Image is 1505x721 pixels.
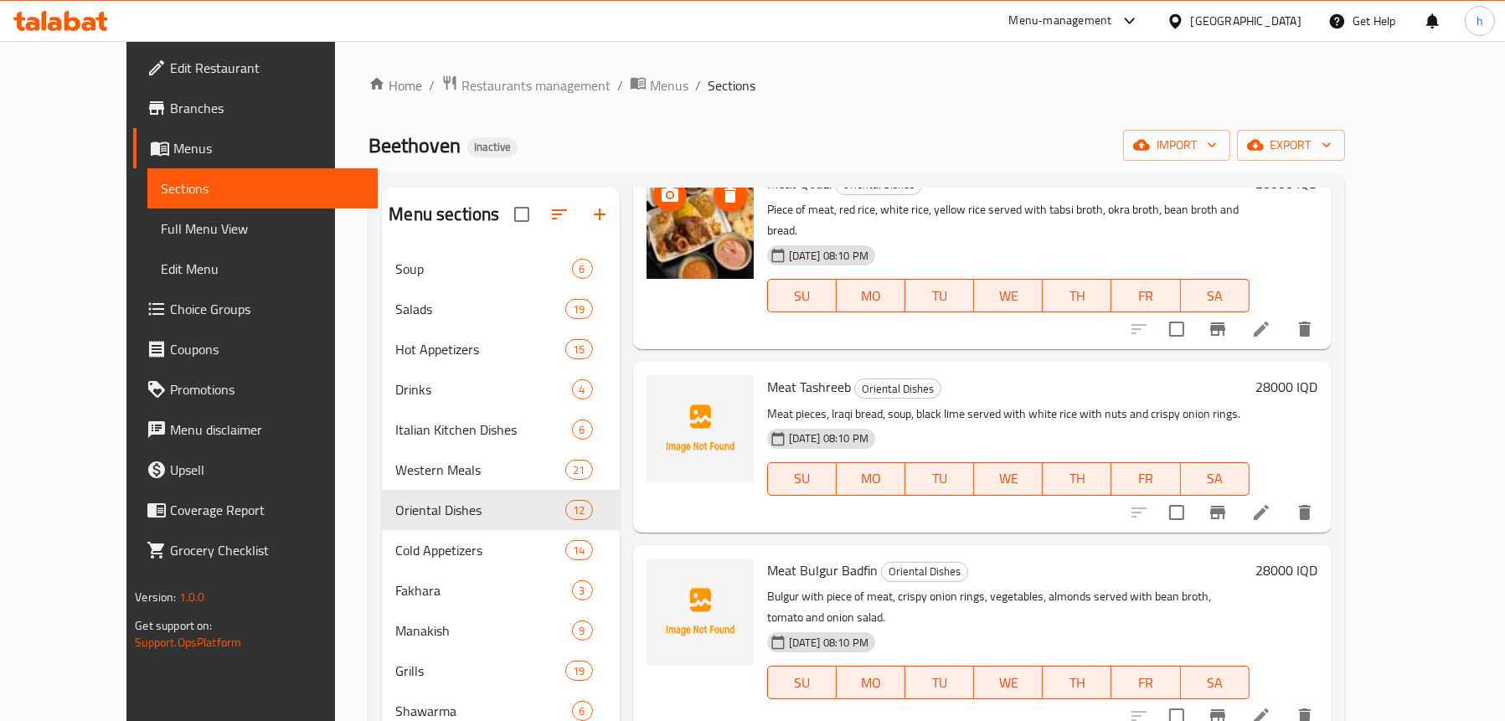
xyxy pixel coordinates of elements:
a: Edit Menu [147,249,378,289]
div: Oriental Dishes12 [382,490,619,530]
button: SA [1181,279,1250,312]
span: Grills [395,661,565,681]
span: Italian Kitchen Dishes [395,420,571,440]
span: WE [981,466,1036,491]
span: MO [843,671,899,695]
span: Select to update [1159,495,1194,530]
span: Coverage Report [170,500,364,520]
span: Coupons [170,339,364,359]
span: Drinks [395,379,571,399]
p: Piece of meat, red rice, white rice, yellow rice served with tabsi broth, okra broth, bean broth ... [767,199,1250,241]
span: TH [1049,284,1105,308]
a: Menus [630,75,688,96]
span: SA [1188,466,1243,491]
span: 9 [573,623,592,639]
button: export [1237,130,1345,161]
span: FR [1118,284,1173,308]
span: 19 [566,301,591,317]
div: Grills19 [382,651,619,691]
div: Drinks4 [382,369,619,409]
a: Menu disclaimer [133,409,378,450]
span: Shawarma [395,701,571,721]
span: Menu disclaimer [170,420,364,440]
span: Edit Restaurant [170,58,364,78]
span: SA [1188,284,1243,308]
button: SA [1181,462,1250,496]
span: 6 [573,703,592,719]
a: Edit menu item [1251,502,1271,523]
a: Coverage Report [133,490,378,530]
p: Meat pieces, Iraqi bread, soup, black lime served with white rice with nuts and crispy onion rings. [767,404,1250,425]
span: Salads [395,299,565,319]
span: Select to update [1159,312,1194,347]
button: delete image [714,178,747,212]
span: Cold Appetizers [395,540,565,560]
span: Choice Groups [170,299,364,319]
span: [DATE] 08:10 PM [782,430,875,446]
button: upload picture [653,178,687,212]
span: TH [1049,466,1105,491]
span: 4 [573,382,592,398]
div: Oriental Dishes [854,379,941,399]
a: Upsell [133,450,378,490]
span: TU [912,466,967,491]
button: Branch-specific-item [1198,492,1238,533]
span: SU [775,466,830,491]
span: WE [981,284,1036,308]
div: Soup6 [382,249,619,289]
span: TU [912,671,967,695]
div: Manakish9 [382,610,619,651]
button: delete [1285,492,1325,533]
span: Edit Menu [161,259,364,279]
button: WE [974,279,1043,312]
span: Restaurants management [461,75,611,95]
span: WE [981,671,1036,695]
button: MO [837,279,905,312]
span: 6 [573,422,592,438]
span: 12 [566,502,591,518]
a: Sections [147,168,378,209]
span: Western Meals [395,460,565,480]
span: 15 [566,342,591,358]
button: FR [1111,666,1180,699]
button: delete [1285,309,1325,349]
span: 21 [566,462,591,478]
span: Manakish [395,621,571,641]
span: export [1250,135,1332,156]
a: Coupons [133,329,378,369]
span: Grocery Checklist [170,540,364,560]
span: 14 [566,543,591,559]
a: Support.OpsPlatform [135,631,241,653]
span: import [1136,135,1217,156]
a: Grocery Checklist [133,530,378,570]
span: MO [843,284,899,308]
span: TH [1049,671,1105,695]
a: Branches [133,88,378,128]
a: Menus [133,128,378,168]
span: Sort sections [539,194,580,234]
button: SU [767,462,837,496]
span: Inactive [467,140,518,154]
div: Western Meals21 [382,450,619,490]
a: Choice Groups [133,289,378,329]
span: Menus [173,138,364,158]
a: Home [369,75,422,95]
span: Sections [708,75,755,95]
div: Italian Kitchen Dishes6 [382,409,619,450]
h6: 28000 IQD [1256,172,1318,195]
span: Upsell [170,460,364,480]
span: Sections [161,178,364,198]
li: / [617,75,623,95]
button: TH [1043,462,1111,496]
span: FR [1118,466,1173,491]
span: Select all sections [504,197,539,232]
img: Meat Qouzi [647,172,754,279]
span: FR [1118,671,1173,695]
span: Get support on: [135,615,212,636]
span: TU [912,284,967,308]
button: SU [767,666,837,699]
span: Soup [395,259,571,279]
p: Bulgur with piece of meat, crispy onion rings, vegetables, almonds served with bean broth, tomato... [767,586,1250,628]
button: import [1123,130,1230,161]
